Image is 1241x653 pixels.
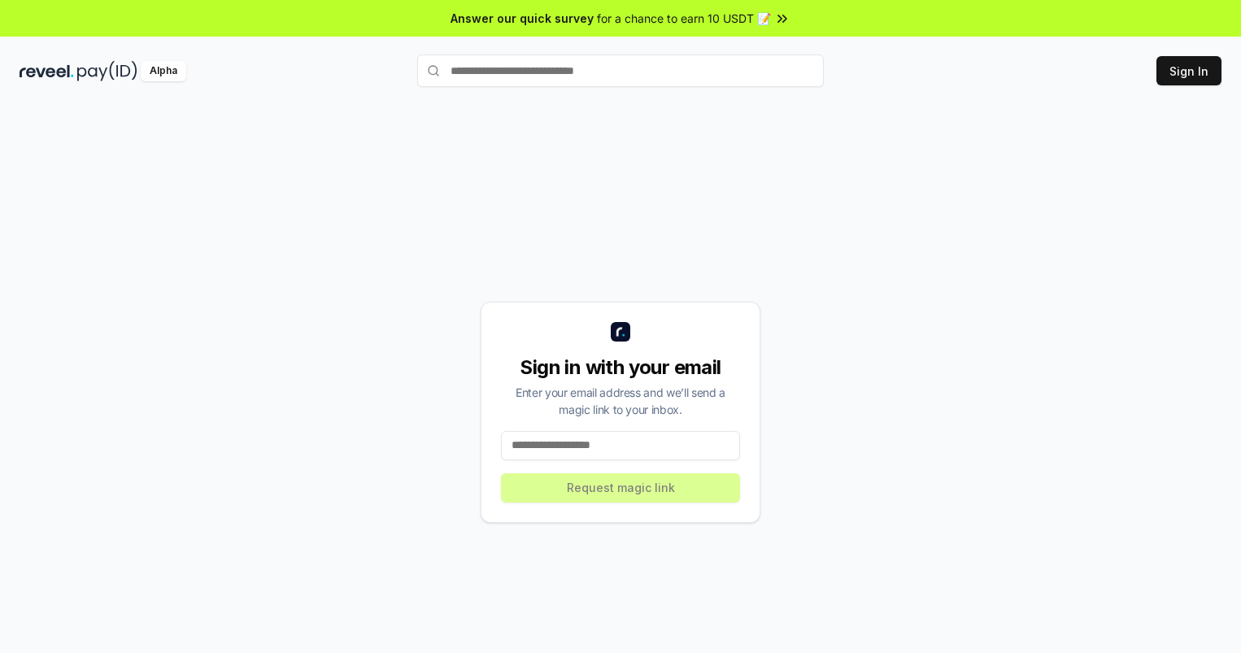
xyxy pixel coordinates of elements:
div: Sign in with your email [501,355,740,381]
img: logo_small [611,322,630,342]
button: Sign In [1156,56,1221,85]
div: Alpha [141,61,186,81]
span: Answer our quick survey [451,10,594,27]
span: for a chance to earn 10 USDT 📝 [597,10,771,27]
img: reveel_dark [20,61,74,81]
div: Enter your email address and we’ll send a magic link to your inbox. [501,384,740,418]
img: pay_id [77,61,137,81]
